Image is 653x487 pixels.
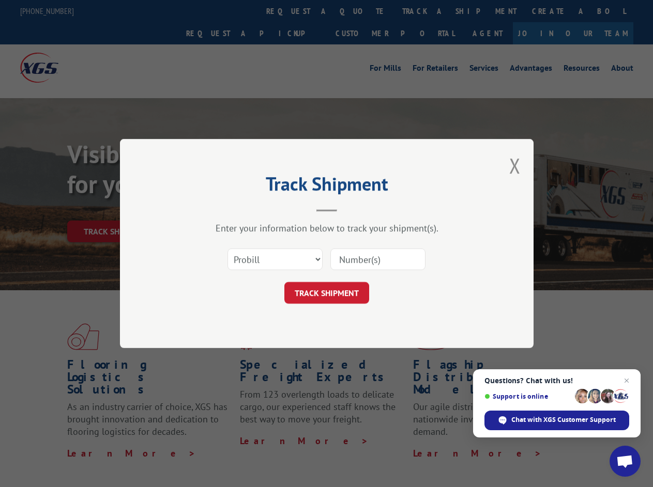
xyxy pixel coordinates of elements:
[172,222,482,234] div: Enter your information below to track your shipment(s).
[330,248,426,270] input: Number(s)
[484,411,629,430] div: Chat with XGS Customer Support
[484,376,629,385] span: Questions? Chat with us!
[484,392,571,400] span: Support is online
[620,374,633,387] span: Close chat
[511,415,616,425] span: Chat with XGS Customer Support
[509,152,521,179] button: Close modal
[172,177,482,196] h2: Track Shipment
[284,282,369,304] button: TRACK SHIPMENT
[610,446,641,477] div: Open chat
